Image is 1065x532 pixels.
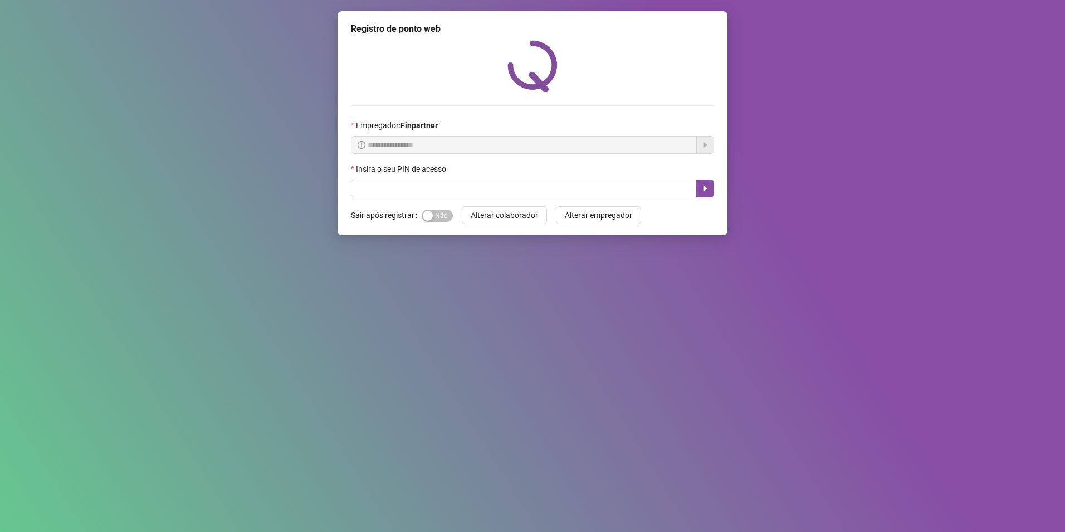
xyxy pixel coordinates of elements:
[701,184,710,193] span: caret-right
[400,121,438,130] strong: Finpartner
[358,141,365,149] span: info-circle
[356,119,438,132] span: Empregador :
[507,40,558,92] img: QRPoint
[351,22,714,36] div: Registro de ponto web
[462,206,547,224] button: Alterar colaborador
[351,206,422,224] label: Sair após registrar
[556,206,641,224] button: Alterar empregador
[471,209,538,221] span: Alterar colaborador
[351,163,453,175] label: Insira o seu PIN de acesso
[565,209,632,221] span: Alterar empregador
